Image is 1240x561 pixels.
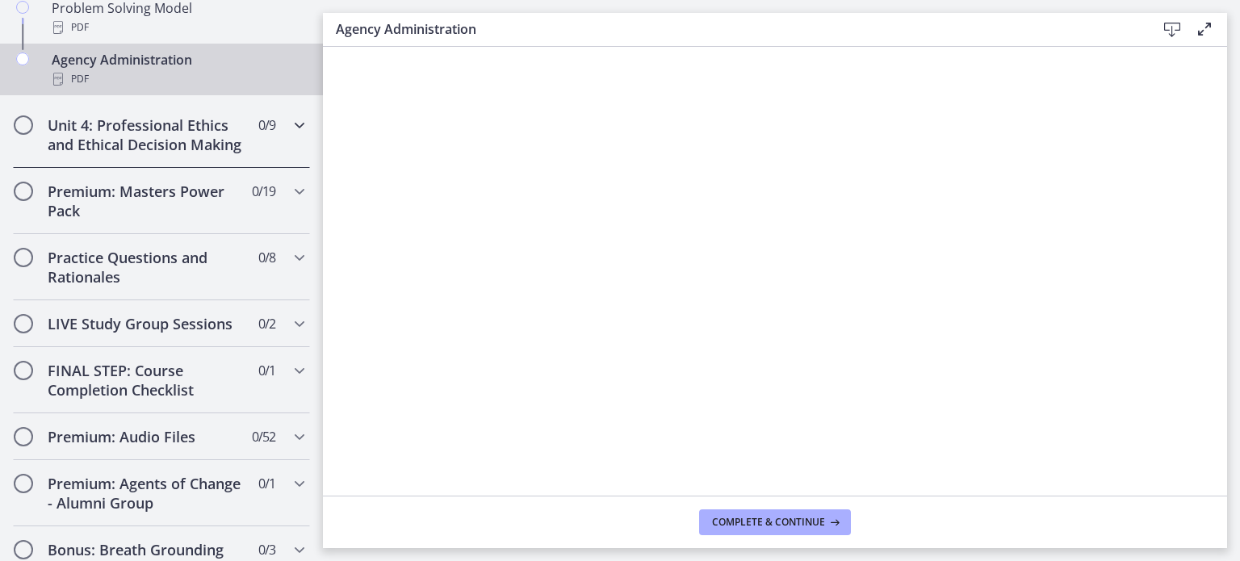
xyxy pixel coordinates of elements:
[258,248,275,267] span: 0 / 8
[52,50,304,89] div: Agency Administration
[252,427,275,446] span: 0 / 52
[48,474,245,513] h2: Premium: Agents of Change - Alumni Group
[48,427,245,446] h2: Premium: Audio Files
[258,474,275,493] span: 0 / 1
[48,248,245,287] h2: Practice Questions and Rationales
[252,182,275,201] span: 0 / 19
[258,361,275,380] span: 0 / 1
[258,115,275,135] span: 0 / 9
[48,115,245,154] h2: Unit 4: Professional Ethics and Ethical Decision Making
[48,314,245,333] h2: LIVE Study Group Sessions
[699,509,851,535] button: Complete & continue
[52,18,304,37] div: PDF
[52,69,304,89] div: PDF
[712,516,825,529] span: Complete & continue
[48,182,245,220] h2: Premium: Masters Power Pack
[258,540,275,559] span: 0 / 3
[258,314,275,333] span: 0 / 2
[48,361,245,400] h2: FINAL STEP: Course Completion Checklist
[336,19,1130,39] h3: Agency Administration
